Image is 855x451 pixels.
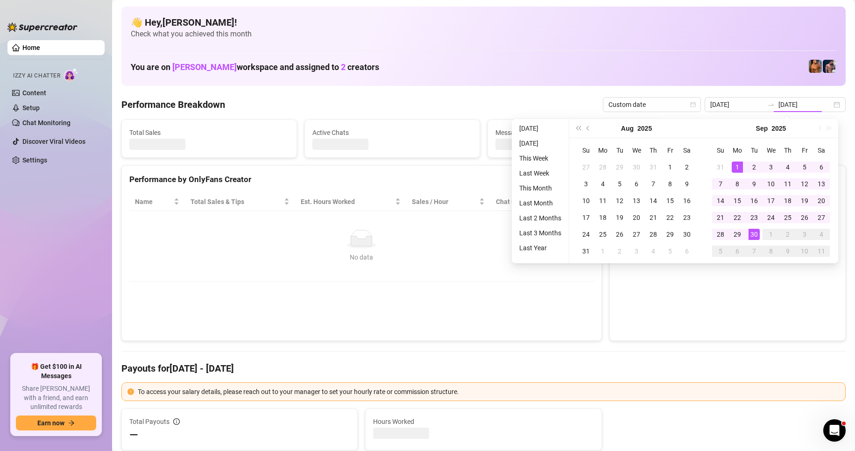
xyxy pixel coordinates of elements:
img: AI Chatter [64,68,78,81]
a: Chat Monitoring [22,119,71,127]
span: Chat Conversion [496,197,580,207]
th: Total Sales & Tips [185,193,295,211]
span: Total Sales [129,127,289,138]
div: Sales by OnlyFans Creator [617,173,838,186]
a: Settings [22,156,47,164]
h1: You are on workspace and assigned to creators [131,62,379,72]
span: Earn now [37,419,64,427]
span: Izzy AI Chatter [13,71,60,80]
span: Name [135,197,172,207]
div: To access your salary details, please reach out to your manager to set your hourly rate or commis... [138,387,840,397]
h4: Performance Breakdown [121,98,225,111]
div: Est. Hours Worked [301,197,393,207]
a: Home [22,44,40,51]
span: Messages Sent [495,127,655,138]
a: Setup [22,104,40,112]
span: Sales / Hour [412,197,477,207]
a: Discover Viral Videos [22,138,85,145]
div: Performance by OnlyFans Creator [129,173,594,186]
input: End date [778,99,832,110]
span: to [767,101,775,108]
span: arrow-right [68,420,75,426]
span: info-circle [173,418,180,425]
button: Earn nowarrow-right [16,416,96,430]
span: swap-right [767,101,775,108]
span: 2 [341,62,346,72]
span: — [129,428,138,443]
h4: 👋 Hey, [PERSON_NAME] ! [131,16,836,29]
span: Custom date [608,98,695,112]
span: Total Payouts [129,416,170,427]
input: Start date [710,99,763,110]
th: Sales / Hour [406,193,490,211]
span: Check what you achieved this month [131,29,836,39]
a: Content [22,89,46,97]
img: Axel [823,60,836,73]
th: Name [129,193,185,211]
th: Chat Conversion [490,193,594,211]
div: No data [139,252,585,262]
h4: Payouts for [DATE] - [DATE] [121,362,846,375]
span: Active Chats [312,127,472,138]
iframe: Intercom live chat [823,419,846,442]
span: Hours Worked [373,416,594,427]
img: logo-BBDzfeDw.svg [7,22,78,32]
span: calendar [690,102,696,107]
span: Total Sales & Tips [191,197,282,207]
img: JG [809,60,822,73]
span: exclamation-circle [127,388,134,395]
span: [PERSON_NAME] [172,62,237,72]
span: Share [PERSON_NAME] with a friend, and earn unlimited rewards [16,384,96,412]
span: 🎁 Get $100 in AI Messages [16,362,96,381]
